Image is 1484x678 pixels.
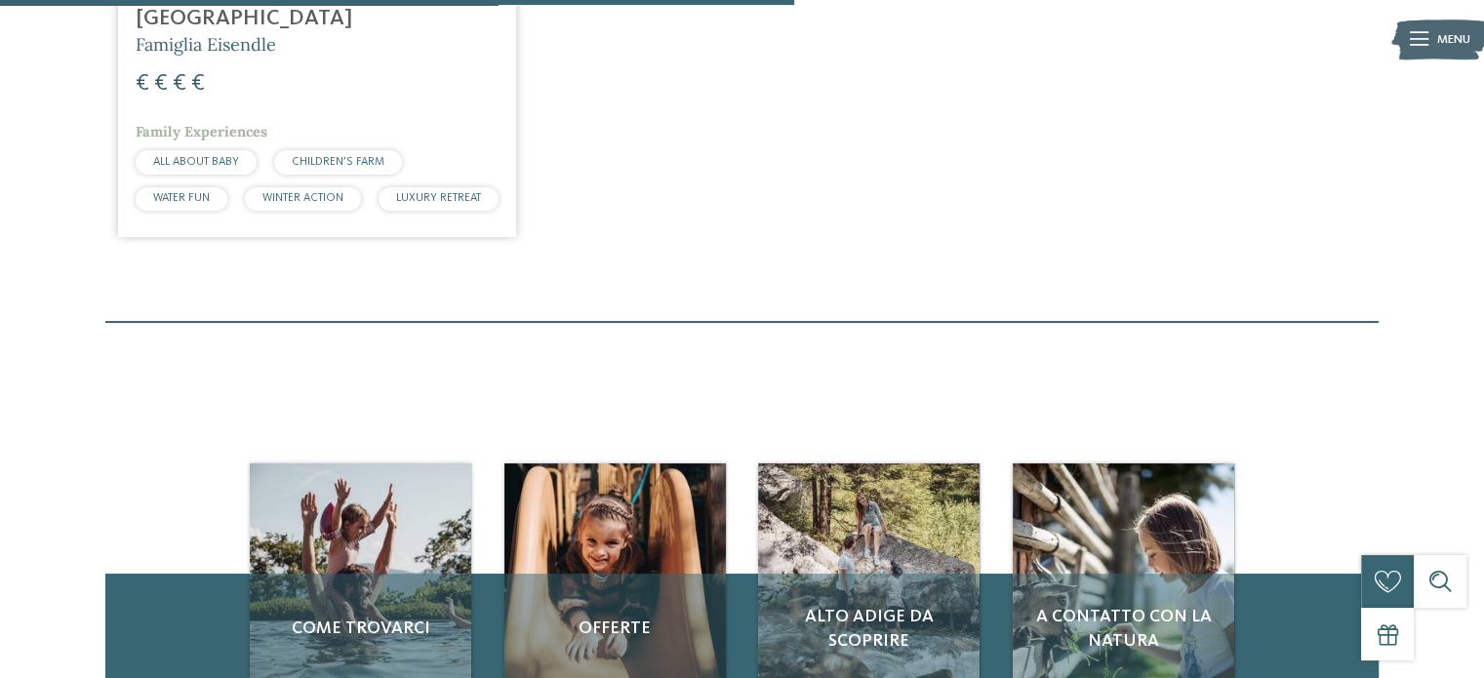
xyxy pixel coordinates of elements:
span: € [191,72,205,96]
span: WINTER ACTION [262,192,343,204]
span: WATER FUN [153,192,210,204]
span: Alto Adige da scoprire [776,605,962,654]
span: € [154,72,168,96]
span: € [173,72,186,96]
span: A contatto con la natura [1030,605,1217,654]
span: CHILDREN’S FARM [292,156,384,168]
span: Famiglia Eisendle [136,33,276,56]
span: ALL ABOUT BABY [153,156,239,168]
span: Offerte [522,617,708,641]
span: Come trovarci [267,617,454,641]
span: Family Experiences [136,123,267,140]
span: LUXURY RETREAT [396,192,481,204]
span: € [136,72,149,96]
